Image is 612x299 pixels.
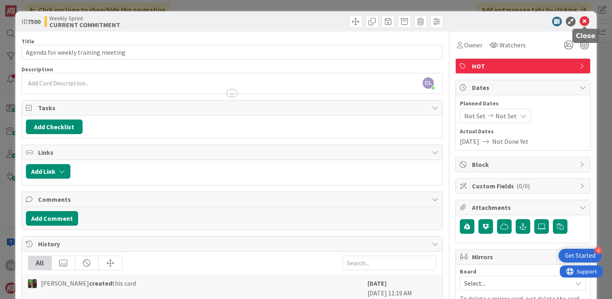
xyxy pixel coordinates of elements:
[26,120,83,134] button: Add Checklist
[472,160,576,169] span: Block
[492,137,529,146] span: Not Done Yet
[21,45,443,60] input: type card name here...
[472,83,576,92] span: Dates
[49,15,120,21] span: Weekly Sprint
[499,40,526,50] span: Watchers
[28,17,40,26] b: 7500
[565,252,595,260] div: Get Started
[460,269,476,274] span: Board
[495,111,517,121] span: Not Set
[472,181,576,191] span: Custom Fields
[21,66,53,73] span: Description
[595,247,602,254] div: 4
[89,279,112,287] b: created
[472,252,576,262] span: Mirrors
[342,256,436,270] input: Search...
[464,111,486,121] span: Not Set
[49,21,120,28] b: CURRENT COMMITMENT
[21,38,34,45] label: Title
[17,1,37,11] span: Support
[38,239,428,249] span: History
[464,278,568,289] span: Select...
[460,137,479,146] span: [DATE]
[26,211,78,226] button: Add Comment
[38,194,428,204] span: Comments
[38,103,428,113] span: Tasks
[460,127,586,136] span: Actual Dates
[423,77,434,89] span: CL
[38,147,428,157] span: Links
[472,203,576,212] span: Attachments
[464,40,482,50] span: Owner
[41,278,136,288] span: [PERSON_NAME] this card
[559,249,602,263] div: Open Get Started checklist, remaining modules: 4
[472,61,576,71] span: HOT
[576,32,596,40] h5: Close
[460,99,586,108] span: Planned Dates
[516,182,530,190] span: ( 0/0 )
[368,278,436,298] div: [DATE] 11:19 AM
[21,17,40,26] span: ID
[26,164,70,179] button: Add Link
[28,256,52,270] div: All
[28,279,37,288] img: SL
[368,279,387,287] b: [DATE]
